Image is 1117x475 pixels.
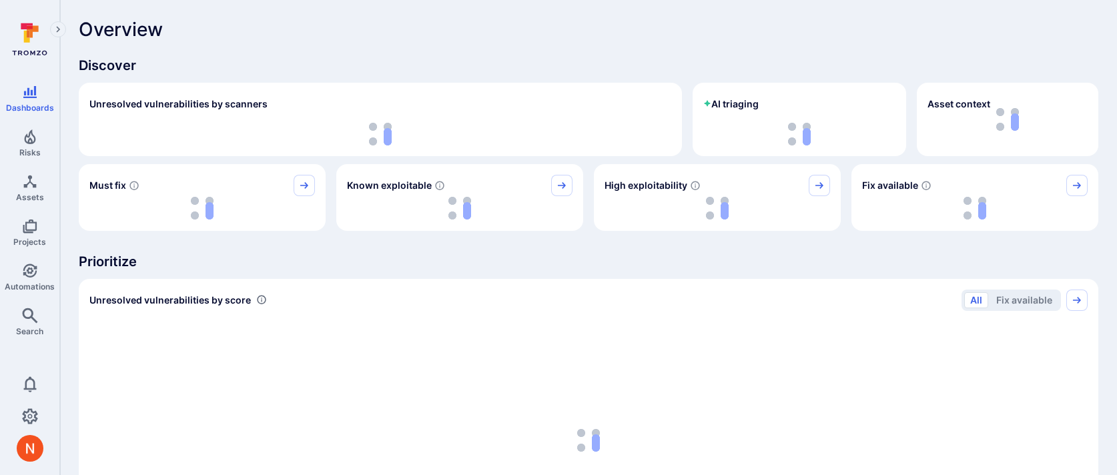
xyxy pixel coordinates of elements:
button: All [964,292,988,308]
span: Dashboards [6,103,54,113]
img: ACg8ocIprwjrgDQnDsNSk9Ghn5p5-B8DpAKWoJ5Gi9syOE4K59tr4Q=s96-c [17,435,43,462]
div: Neeren Patki [17,435,43,462]
img: Loading... [964,197,986,219]
span: Must fix [89,179,126,192]
div: Fix available [851,164,1098,231]
svg: Confirmed exploitable by KEV [434,180,445,191]
img: Loading... [191,197,214,219]
div: High exploitability [594,164,841,231]
span: Overview [79,19,163,40]
div: loading spinner [347,196,573,220]
span: Prioritize [79,252,1098,271]
i: Expand navigation menu [53,24,63,35]
svg: Risk score >=40 , missed SLA [129,180,139,191]
img: Loading... [788,123,811,145]
svg: Vulnerabilities with fix available [921,180,932,191]
span: Known exploitable [347,179,432,192]
span: Asset context [927,97,990,111]
span: Risks [19,147,41,157]
img: Loading... [369,123,392,145]
img: Loading... [706,197,729,219]
img: Loading... [448,197,471,219]
img: Loading... [577,429,600,452]
span: Unresolved vulnerabilities by score [89,294,251,307]
div: loading spinner [862,196,1088,220]
span: High exploitability [605,179,687,192]
button: Expand navigation menu [50,21,66,37]
span: Discover [79,56,1098,75]
div: loading spinner [703,123,895,145]
div: loading spinner [605,196,830,220]
h2: Unresolved vulnerabilities by scanners [89,97,268,111]
div: Known exploitable [336,164,583,231]
span: Projects [13,237,46,247]
div: loading spinner [89,123,671,145]
div: loading spinner [89,196,315,220]
span: Assets [16,192,44,202]
span: Fix available [862,179,918,192]
svg: EPSS score ≥ 0.7 [690,180,701,191]
div: Number of vulnerabilities in status 'Open' 'Triaged' and 'In process' grouped by score [256,293,267,307]
div: Must fix [79,164,326,231]
span: Automations [5,282,55,292]
h2: AI triaging [703,97,759,111]
button: Fix available [990,292,1058,308]
span: Search [16,326,43,336]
